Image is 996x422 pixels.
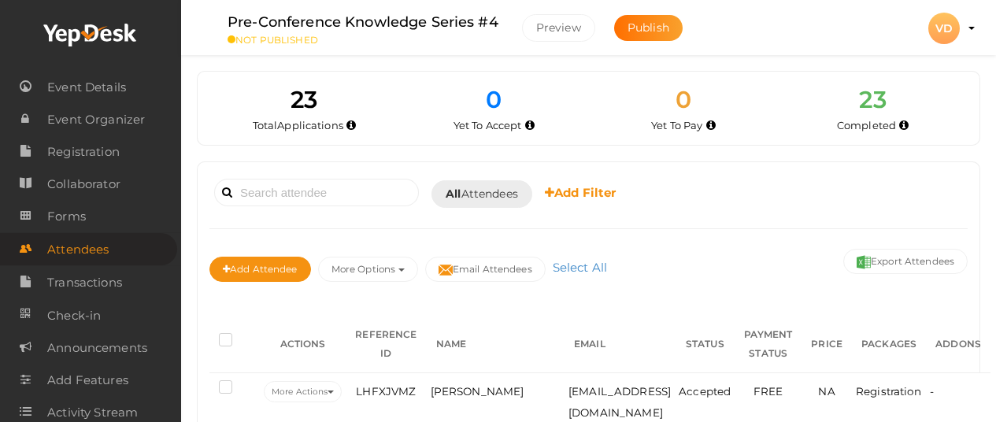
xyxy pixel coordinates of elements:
[565,316,675,373] th: EMAIL
[753,385,783,398] span: FREE
[356,385,416,398] span: LHFXJVMZ
[277,119,343,131] span: Applications
[47,300,101,331] span: Check-in
[928,13,960,44] div: VD
[446,186,518,202] span: Attendees
[253,119,343,131] span: Total
[346,121,356,130] i: Total number of applications
[675,316,735,373] th: STATUS
[802,316,852,373] th: PRICE
[545,185,616,200] b: Add Filter
[439,263,453,277] img: mail-filled.svg
[859,85,886,114] span: 23
[454,119,522,131] span: Yet To Accept
[651,119,702,131] span: Yet To Pay
[706,121,716,130] i: Accepted by organizer and yet to make payment
[852,316,926,373] th: PACKAGES
[47,332,147,364] span: Announcements
[260,316,346,373] th: ACTIONS
[857,255,871,269] img: excel.svg
[837,119,896,131] span: Completed
[926,316,990,373] th: ADDONS
[355,328,417,359] span: REFERENCE ID
[425,257,546,282] button: Email Attendees
[427,316,565,373] th: NAME
[549,260,611,275] a: Select All
[47,267,122,298] span: Transactions
[228,11,498,34] label: Pre-Conference Knowledge Series #4
[291,85,317,114] span: 23
[928,21,960,35] profile-pic: VD
[614,15,683,41] button: Publish
[843,249,968,274] button: Export Attendees
[209,257,311,282] button: Add Attendee
[264,381,342,402] button: More Actions
[930,385,934,398] span: -
[47,104,145,135] span: Event Organizer
[318,257,418,282] button: More Options
[568,385,671,419] span: [EMAIL_ADDRESS][DOMAIN_NAME]
[486,85,502,114] span: 0
[735,316,802,373] th: PAYMENT STATUS
[47,201,86,232] span: Forms
[47,72,126,103] span: Event Details
[47,168,120,200] span: Collaborator
[899,121,909,130] i: Accepted and completed payment succesfully
[47,136,120,168] span: Registration
[525,121,535,130] i: Yet to be accepted by organizer
[676,85,691,114] span: 0
[446,187,461,201] b: All
[818,385,835,398] span: NA
[679,385,731,398] span: Accepted
[228,34,498,46] small: NOT PUBLISHED
[47,234,109,265] span: Attendees
[628,20,669,35] span: Publish
[924,12,965,45] button: VD
[856,385,921,398] span: Registration
[522,14,595,42] button: Preview
[47,365,128,396] span: Add Features
[214,179,419,206] input: Search attendee
[431,385,524,398] span: [PERSON_NAME]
